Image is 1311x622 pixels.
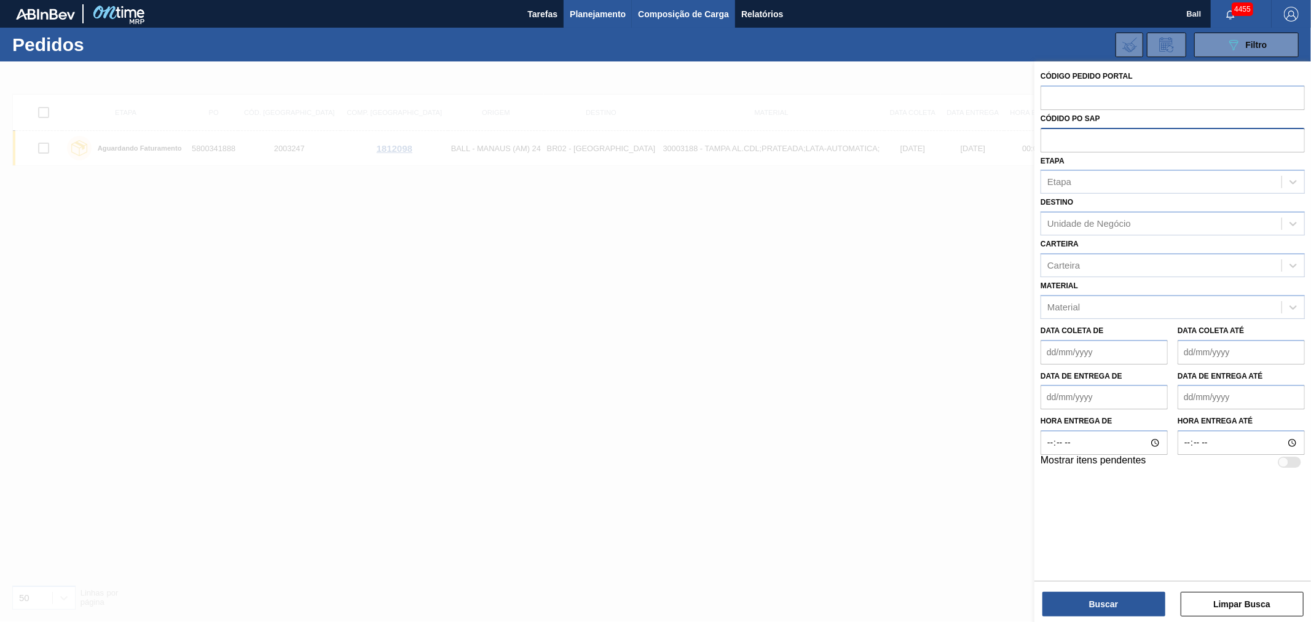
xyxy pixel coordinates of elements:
label: Mostrar itens pendentes [1041,455,1146,470]
div: Material [1047,302,1080,312]
span: Planejamento [570,7,626,22]
img: TNhmsLtSVTkK8tSr43FrP2fwEKptu5GPRR3wAAAABJRU5ErkJggg== [16,9,75,20]
h1: Pedidos [12,37,199,52]
label: Hora entrega até [1178,412,1305,430]
span: Composição de Carga [638,7,729,22]
input: dd/mm/yyyy [1041,385,1168,409]
input: dd/mm/yyyy [1178,385,1305,409]
label: Data de Entrega de [1041,372,1122,380]
span: Relatórios [741,7,783,22]
label: Código Pedido Portal [1041,72,1133,81]
label: Material [1041,281,1078,290]
span: Filtro [1246,40,1267,50]
div: Etapa [1047,177,1071,187]
input: dd/mm/yyyy [1041,340,1168,364]
button: Notificações [1211,6,1250,23]
span: Tarefas [527,7,557,22]
label: Data coleta de [1041,326,1103,335]
div: Carteira [1047,260,1080,270]
label: Etapa [1041,157,1065,165]
label: Hora entrega de [1041,412,1168,430]
div: Solicitação de Revisão de Pedidos [1147,33,1186,57]
label: Carteira [1041,240,1079,248]
label: Códido PO SAP [1041,114,1100,123]
div: Unidade de Negócio [1047,219,1131,229]
button: Filtro [1194,33,1299,57]
label: Data coleta até [1178,326,1244,335]
label: Destino [1041,198,1073,207]
div: Importar Negociações dos Pedidos [1116,33,1143,57]
span: 4455 [1232,2,1253,16]
input: dd/mm/yyyy [1178,340,1305,364]
img: Logout [1284,7,1299,22]
label: Data de Entrega até [1178,372,1263,380]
